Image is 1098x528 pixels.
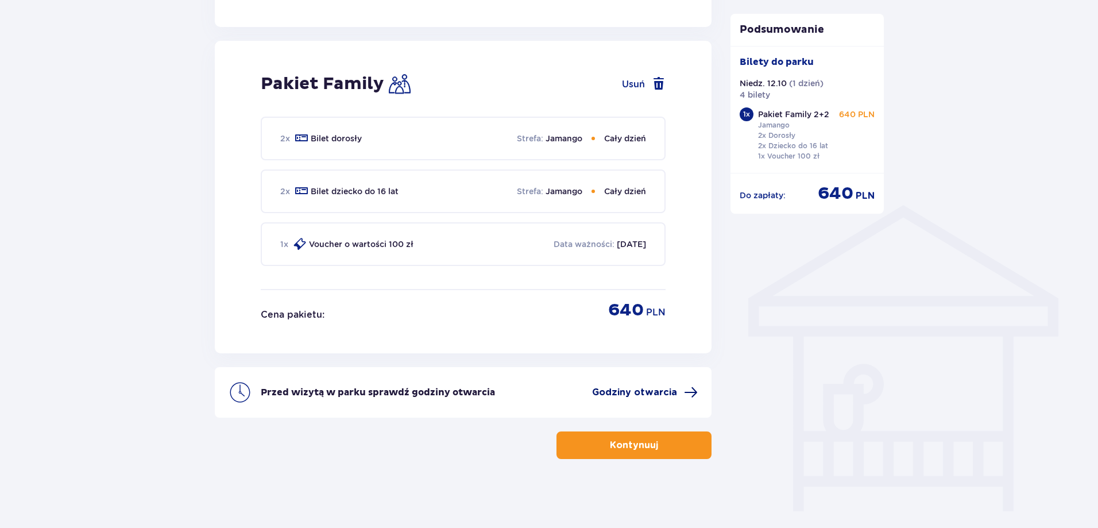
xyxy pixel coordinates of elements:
p: Strefa : [517,186,543,197]
p: 640 PLN [839,109,875,120]
p: 640 [608,299,644,321]
img: Family Icon [389,73,411,95]
p: Jamango [546,186,582,197]
div: 1 x [740,107,753,121]
p: Kontynuuj [610,439,658,452]
p: Pakiet Family 2+2 [758,109,829,120]
p: Jamango [546,133,582,144]
p: 2x Dorosły 2x Dziecko do 16 lat 1x Voucher 100 zł [758,130,828,161]
p: Voucher o wartości 100 zł [309,238,413,250]
p: 2 x [280,186,290,197]
p: Niedz. 12.10 [740,78,787,89]
p: 1 x [280,238,288,250]
button: Kontynuuj [556,431,712,459]
span: 640 [818,183,853,205]
p: [DATE] [617,238,646,250]
p: Przed wizytą w parku sprawdź godziny otwarcia [261,386,495,399]
p: Cały dzień [604,133,646,144]
p: Bilety do parku [740,56,814,68]
p: Bilet dziecko do 16 lat [311,186,399,197]
p: Cena pakietu [261,309,322,321]
p: Cały dzień [604,186,646,197]
span: PLN [856,190,875,202]
button: Usuń [622,77,666,91]
p: 2 x [280,133,290,144]
span: Godziny otwarcia [592,386,677,399]
p: Data ważności : [554,238,614,250]
p: PLN [646,306,666,319]
p: Strefa : [517,133,543,144]
p: Bilet dorosły [311,133,362,144]
p: Podsumowanie [730,23,884,37]
p: Do zapłaty : [740,190,786,201]
p: : [322,309,324,321]
h2: Pakiet Family [261,73,384,95]
a: Godziny otwarcia [592,386,698,399]
p: ( 1 dzień ) [789,78,823,89]
p: Jamango [758,120,790,130]
p: 4 bilety [740,89,770,101]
